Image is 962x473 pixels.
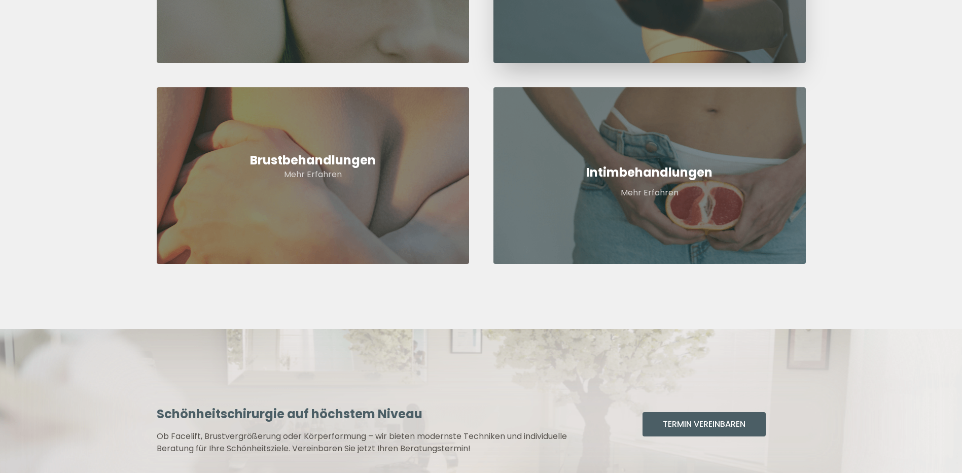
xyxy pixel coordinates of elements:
h5: Schönheitschirurgie auf höchstem Niveau [157,406,583,422]
a: BrustbehandlungenMehr Erfahren [157,87,469,264]
a: IntimbehandlungenMehr Erfahren [493,87,806,264]
p: Mehr Erfahren [157,168,469,181]
p: Ob Facelift, Brustvergrößerung oder Körperformung – wir bieten modernste Techniken und individuel... [157,430,583,455]
button: Termin Vereinbaren [643,412,766,436]
h4: Brustbehandlungen [157,152,469,168]
h5: Intimbehandlungen [493,164,806,181]
p: Mehr Erfahren [493,187,806,199]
